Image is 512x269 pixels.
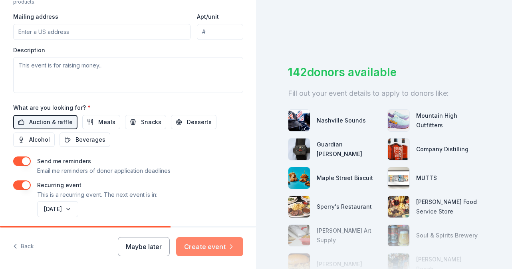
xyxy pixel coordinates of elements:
[197,24,243,40] input: #
[13,133,55,147] button: Alcohol
[288,167,310,189] img: photo for Maple Street Biscuit
[29,117,73,127] span: Auction & raffle
[13,238,34,255] button: Back
[288,110,310,131] img: photo for Nashville Sounds
[388,167,409,189] img: photo for MUTTS
[13,46,45,54] label: Description
[60,133,110,147] button: Beverages
[176,237,243,256] button: Create event
[317,140,381,159] div: Guardian [PERSON_NAME]
[187,117,212,127] span: Desserts
[288,138,310,160] img: photo for Guardian Angel Device
[125,115,166,129] button: Snacks
[98,117,115,127] span: Meals
[29,135,50,144] span: Alcohol
[37,158,91,164] label: Send me reminders
[171,115,216,129] button: Desserts
[317,116,366,125] div: Nashville Sounds
[388,138,409,160] img: photo for Company Distilling
[288,64,480,81] div: 142 donors available
[416,111,480,130] div: Mountain High Outfitters
[141,117,161,127] span: Snacks
[388,110,409,131] img: photo for Mountain High Outfitters
[416,144,468,154] div: Company Distilling
[13,115,77,129] button: Auction & raffle
[37,182,81,188] label: Recurring event
[37,201,78,217] button: [DATE]
[197,13,219,21] label: Apt/unit
[416,173,437,183] div: MUTTS
[13,24,191,40] input: Enter a US address
[82,115,120,129] button: Meals
[37,166,171,176] p: Email me reminders of donor application deadlines
[13,13,58,21] label: Mailing address
[118,237,170,256] button: Maybe later
[317,173,373,183] div: Maple Street Biscuit
[13,104,91,112] label: What are you looking for?
[37,190,157,200] p: This is a recurring event. The next event is in:
[75,135,105,144] span: Beverages
[288,87,480,100] div: Fill out your event details to apply to donors like:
